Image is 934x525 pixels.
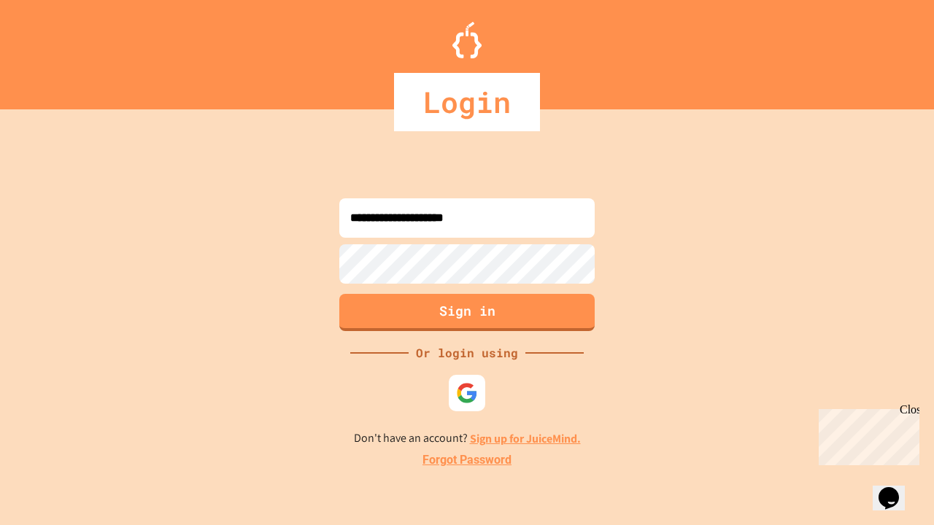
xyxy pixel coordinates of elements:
div: Chat with us now!Close [6,6,101,93]
div: Or login using [409,344,525,362]
img: google-icon.svg [456,382,478,404]
a: Forgot Password [422,451,512,469]
div: Login [394,73,540,131]
iframe: chat widget [813,403,919,465]
p: Don't have an account? [354,429,581,448]
iframe: chat widget [873,467,919,510]
img: Logo.svg [452,22,482,58]
a: Sign up for JuiceMind. [470,431,581,446]
button: Sign in [339,294,595,331]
